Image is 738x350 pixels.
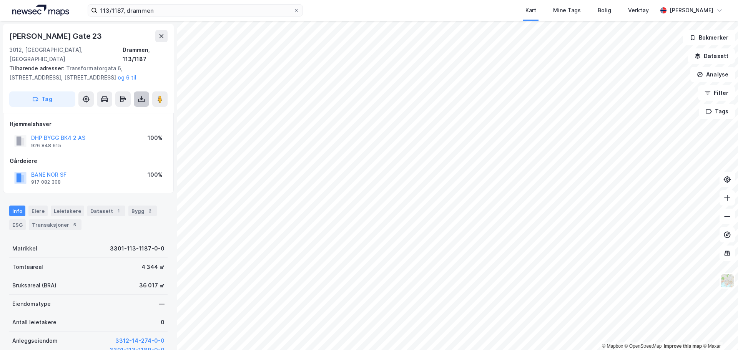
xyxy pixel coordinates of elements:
[161,318,165,327] div: 0
[670,6,713,15] div: [PERSON_NAME]
[110,244,165,253] div: 3301-113-1187-0-0
[146,207,154,215] div: 2
[9,206,25,216] div: Info
[31,179,61,185] div: 917 082 308
[141,262,165,272] div: 4 344 ㎡
[12,244,37,253] div: Matrikkel
[97,5,293,16] input: Søk på adresse, matrikkel, gårdeiere, leietakere eller personer
[29,219,81,230] div: Transaksjoner
[12,336,58,345] div: Anleggseiendom
[598,6,611,15] div: Bolig
[10,156,167,166] div: Gårdeiere
[10,119,167,129] div: Hjemmelshaver
[12,299,51,309] div: Eiendomstype
[12,262,43,272] div: Tomteareal
[12,281,57,290] div: Bruksareal (BRA)
[700,313,738,350] iframe: Chat Widget
[12,5,69,16] img: logo.a4113a55bc3d86da70a041830d287a7e.svg
[115,336,165,345] button: 3312-14-274-0-0
[128,206,157,216] div: Bygg
[9,64,161,82] div: Transformatorgata 6, [STREET_ADDRESS], [STREET_ADDRESS]
[690,67,735,82] button: Analyse
[51,206,84,216] div: Leietakere
[139,281,165,290] div: 36 017 ㎡
[148,170,163,179] div: 100%
[602,343,623,349] a: Mapbox
[9,45,123,64] div: 3012, [GEOGRAPHIC_DATA], [GEOGRAPHIC_DATA]
[9,91,75,107] button: Tag
[71,221,78,229] div: 5
[159,299,165,309] div: —
[9,219,26,230] div: ESG
[87,206,125,216] div: Datasett
[698,85,735,101] button: Filter
[31,143,61,149] div: 926 848 615
[115,207,122,215] div: 1
[28,206,48,216] div: Eiere
[553,6,581,15] div: Mine Tags
[9,30,103,42] div: [PERSON_NAME] Gate 23
[12,318,57,327] div: Antall leietakere
[628,6,649,15] div: Verktøy
[683,30,735,45] button: Bokmerker
[664,343,702,349] a: Improve this map
[9,65,66,71] span: Tilhørende adresser:
[625,343,662,349] a: OpenStreetMap
[123,45,168,64] div: Drammen, 113/1187
[525,6,536,15] div: Kart
[148,133,163,143] div: 100%
[699,104,735,119] button: Tags
[688,48,735,64] button: Datasett
[720,274,735,288] img: Z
